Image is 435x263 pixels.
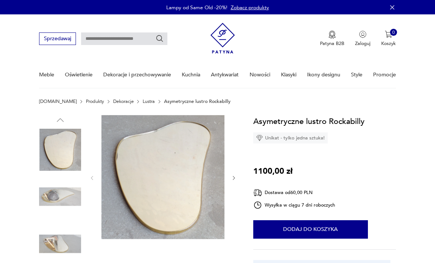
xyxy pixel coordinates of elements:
button: Zaloguj [355,31,370,47]
img: Patyna - sklep z meblami i dekoracjami vintage [210,20,235,56]
button: Szukaj [156,35,164,43]
p: Asymetryczne lustro Rockabilly [164,99,230,104]
div: Dostawa od 60,00 PLN [253,188,335,197]
div: Unikat - tylko jedna sztuka! [253,132,328,143]
a: Ikona medaluPatyna B2B [320,31,344,47]
a: Lustra [143,99,155,104]
button: Dodaj do koszyka [253,220,368,239]
img: Ikona koszyka [385,31,392,38]
p: Koszyk [381,40,396,47]
img: Zdjęcie produktu Asymetryczne lustro Rockabilly [101,115,225,239]
a: Style [351,62,362,87]
a: Dekoracje i przechowywanie [103,62,171,87]
img: Zdjęcie produktu Asymetryczne lustro Rockabilly [39,129,81,171]
a: Promocje [373,62,396,87]
a: Zobacz produkty [231,4,269,11]
img: Ikona medalu [328,31,336,39]
a: Meble [39,62,54,87]
div: 0 [390,29,397,36]
a: Nowości [250,62,270,87]
div: Wysyłka w ciągu 7 dni roboczych [253,201,335,210]
p: Lampy od Same Old -20%! [166,4,227,11]
a: Klasyki [281,62,296,87]
button: Patyna B2B [320,31,344,47]
a: Antykwariat [211,62,239,87]
a: [DOMAIN_NAME] [39,99,77,104]
a: Kuchnia [182,62,200,87]
button: Sprzedawaj [39,32,76,45]
h1: Asymetryczne lustro Rockabilly [253,115,365,128]
button: 0Koszyk [381,31,396,47]
img: Ikona diamentu [256,135,263,141]
img: Ikonka użytkownika [359,31,366,38]
p: Zaloguj [355,40,370,47]
a: Oświetlenie [65,62,93,87]
p: 1100,00 zł [253,165,293,177]
a: Produkty [86,99,104,104]
a: Sprzedawaj [39,37,76,41]
p: Patyna B2B [320,40,344,47]
a: Dekoracje [113,99,134,104]
img: Ikona dostawy [253,188,262,197]
a: Ikony designu [307,62,340,87]
img: Zdjęcie produktu Asymetryczne lustro Rockabilly [39,176,81,218]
